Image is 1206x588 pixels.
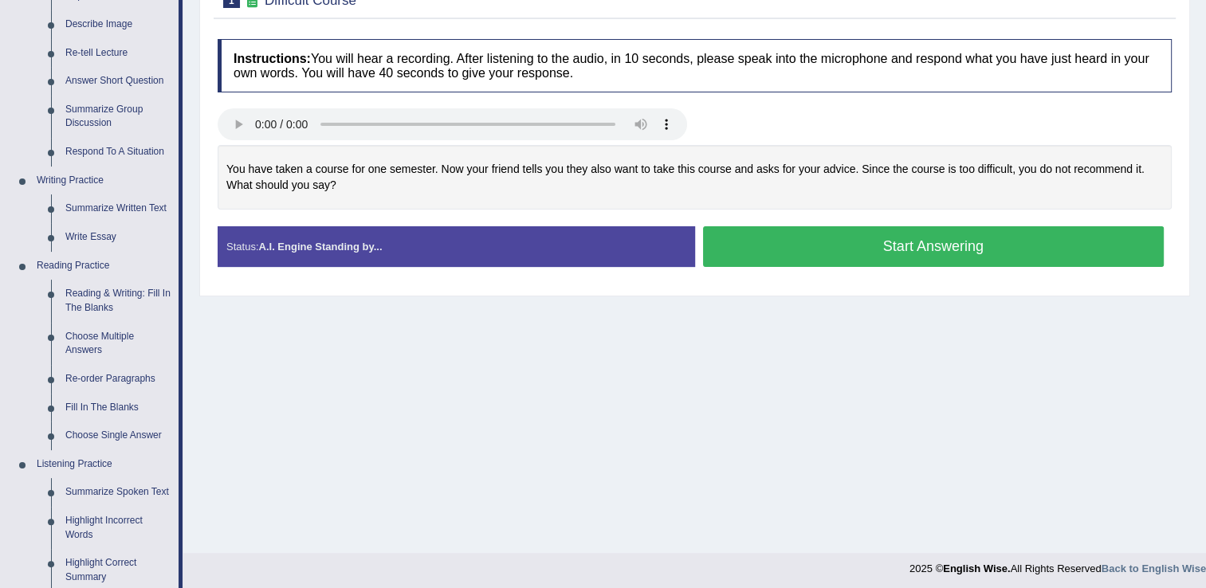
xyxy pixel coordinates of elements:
a: Respond To A Situation [58,138,179,167]
a: Re-tell Lecture [58,39,179,68]
a: Highlight Incorrect Words [58,507,179,549]
a: Answer Short Question [58,67,179,96]
a: Listening Practice [29,450,179,479]
div: 2025 © All Rights Reserved [909,553,1206,576]
a: Summarize Written Text [58,194,179,223]
strong: English Wise. [943,563,1010,574]
a: Back to English Wise [1102,563,1206,574]
a: Fill In The Blanks [58,394,179,422]
a: Describe Image [58,10,179,39]
h4: You will hear a recording. After listening to the audio, in 10 seconds, please speak into the mic... [218,39,1172,92]
a: Summarize Spoken Text [58,478,179,507]
a: Reading & Writing: Fill In The Blanks [58,280,179,322]
button: Start Answering [703,226,1165,267]
a: Summarize Group Discussion [58,96,179,138]
a: Re-order Paragraphs [58,365,179,394]
a: Writing Practice [29,167,179,195]
div: You have taken a course for one semester. Now your friend tells you they also want to take this c... [218,145,1172,210]
a: Write Essay [58,223,179,252]
b: Instructions: [234,52,311,65]
strong: A.I. Engine Standing by... [258,241,382,253]
a: Choose Single Answer [58,421,179,450]
a: Choose Multiple Answers [58,323,179,365]
div: Status: [218,226,695,267]
a: Reading Practice [29,252,179,280]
